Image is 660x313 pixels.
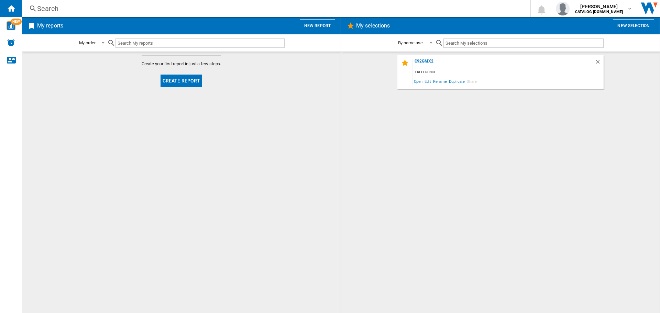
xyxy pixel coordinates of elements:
h2: My selections [355,19,391,32]
input: Search My selections [443,38,603,48]
h2: My reports [36,19,65,32]
span: Create your first report in just a few steps. [142,61,221,67]
span: [PERSON_NAME] [575,3,623,10]
button: New report [300,19,335,32]
button: New selection [613,19,654,32]
div: By name asc. [398,40,424,45]
span: Open [413,77,424,86]
div: Search [37,4,512,13]
img: profile.jpg [556,2,570,15]
img: wise-card.svg [7,21,15,30]
div: My order [79,40,96,45]
span: Share [466,77,478,86]
span: Rename [432,77,448,86]
span: Duplicate [448,77,466,86]
span: Edit [423,77,432,86]
span: NEW [11,19,22,25]
div: 1 reference [413,68,604,77]
div: Delete [595,59,604,68]
div: C92GMX2 [413,59,595,68]
input: Search My reports [115,38,285,48]
img: alerts-logo.svg [7,38,15,47]
b: CATALOG [DOMAIN_NAME] [575,10,623,14]
button: Create report [161,75,202,87]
